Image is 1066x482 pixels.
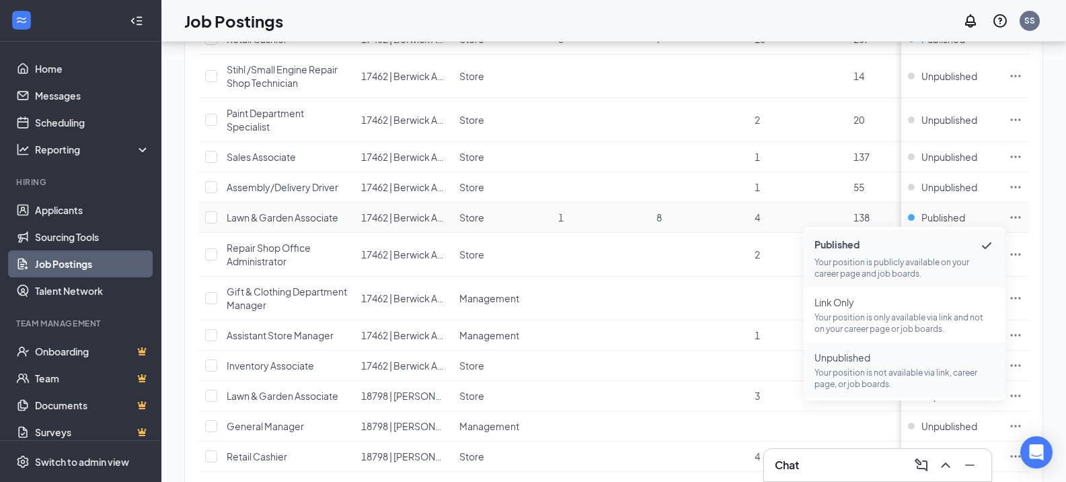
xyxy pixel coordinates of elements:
a: DocumentsCrown [35,392,150,419]
td: 17462 | Berwick Ace Hardware [354,98,453,142]
span: 17462 | Berwick Ace Hardware [361,70,494,82]
span: Store [459,151,484,163]
td: 18798 | Rincon Ace Hardware [354,381,453,411]
td: Management [453,411,551,442]
span: 4 [755,211,760,223]
svg: Checkmark [979,238,995,254]
svg: Analysis [16,143,30,156]
span: Store [459,390,484,402]
span: Management [459,420,519,432]
span: 18798 | [PERSON_NAME] Ace Hardware [361,450,534,462]
div: Reporting [35,143,151,156]
td: 17462 | Berwick Ace Hardware [354,142,453,172]
td: Store [453,233,551,277]
span: Store [459,181,484,193]
span: Retail Cashier [227,450,287,462]
td: Store [453,203,551,233]
span: Stihl /Small Engine Repair Shop Technician [227,63,338,89]
a: TeamCrown [35,365,150,392]
span: 1 [558,211,564,223]
div: SS [1024,15,1035,26]
h1: Job Postings [184,9,283,32]
span: Lawn & Garden Associate [227,211,338,223]
span: 138 [853,211,870,223]
h3: Chat [775,458,799,473]
span: Inventory Associate [227,359,314,372]
td: Store [453,98,551,142]
span: Store [459,248,484,261]
td: 17462 | Berwick Ace Hardware [354,172,453,203]
span: Store [459,114,484,126]
span: 17462 | Berwick Ace Hardware [361,151,494,163]
svg: Collapse [130,14,143,28]
span: Assistant Store Manager [227,329,334,341]
span: Unpublished [921,69,977,83]
span: Unpublished [921,113,977,127]
a: OnboardingCrown [35,338,150,365]
span: 18798 | [PERSON_NAME] Ace Hardware [361,390,534,402]
svg: Ellipses [1009,419,1022,433]
span: Repair Shop Office Administrator [227,242,311,267]
svg: Minimize [962,457,978,473]
div: Team Management [16,318,147,329]
div: Open Intercom Messenger [1020,436,1053,469]
svg: Settings [16,455,30,469]
span: Published [814,238,995,254]
span: Unpublished [921,419,977,433]
td: 18798 | Rincon Ace Hardware [354,411,453,442]
td: Management [453,320,551,351]
span: Gift & Clothing Department Manager [227,285,347,311]
div: Hiring [16,176,147,188]
p: Your position is not available via link, career page, or job boards. [814,367,995,390]
td: Store [453,142,551,172]
a: SurveysCrown [35,419,150,446]
a: Talent Network [35,277,150,304]
p: Your position is publicly available on your career page and job boards. [814,256,995,279]
a: Scheduling [35,109,150,136]
svg: Ellipses [1009,359,1022,372]
svg: Ellipses [1009,113,1022,127]
span: Unpublished [921,180,977,194]
svg: Notifications [962,13,979,29]
span: Sales Associate [227,151,296,163]
span: 55 [853,181,864,193]
span: 18798 | [PERSON_NAME] Ace Hardware [361,420,534,432]
td: 17462 | Berwick Ace Hardware [354,55,453,98]
svg: Ellipses [1009,248,1022,261]
span: Unpublished [814,351,995,364]
svg: Ellipses [1009,69,1022,83]
span: Management [459,329,519,341]
svg: Ellipses [1009,150,1022,164]
p: Your position is only available via link and not on your career page or job boards. [814,312,995,335]
td: 17462 | Berwick Ace Hardware [354,277,453,320]
a: Home [35,55,150,82]
span: Lawn & Garden Associate [227,390,338,402]
td: 17462 | Berwick Ace Hardware [354,203,453,233]
a: Job Postings [35,250,150,277]
a: Applicants [35,197,150,223]
span: 17462 | Berwick Ace Hardware [361,359,494,372]
div: Switch to admin view [35,455,129,469]
td: Store [453,172,551,203]
span: 17462 | Berwick Ace Hardware [361,248,494,261]
span: Unpublished [921,150,977,164]
td: 17462 | Berwick Ace Hardware [354,351,453,381]
td: Store [453,55,551,98]
span: 14 [853,70,864,82]
td: Store [453,351,551,381]
td: 18798 | Rincon Ace Hardware [354,442,453,472]
td: Store [453,442,551,472]
span: 1 [755,181,760,193]
span: 4 [755,450,760,462]
span: 3 [755,390,760,402]
span: Assembly/Delivery Driver [227,181,338,193]
td: 17462 | Berwick Ace Hardware [354,320,453,351]
button: ChevronUp [935,454,956,476]
span: 1 [755,151,760,163]
svg: QuestionInfo [992,13,1008,29]
span: 1 [755,329,760,341]
span: 2 [755,248,760,261]
td: 17462 | Berwick Ace Hardware [354,233,453,277]
td: Store [453,381,551,411]
span: 17462 | Berwick Ace Hardware [361,292,494,304]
